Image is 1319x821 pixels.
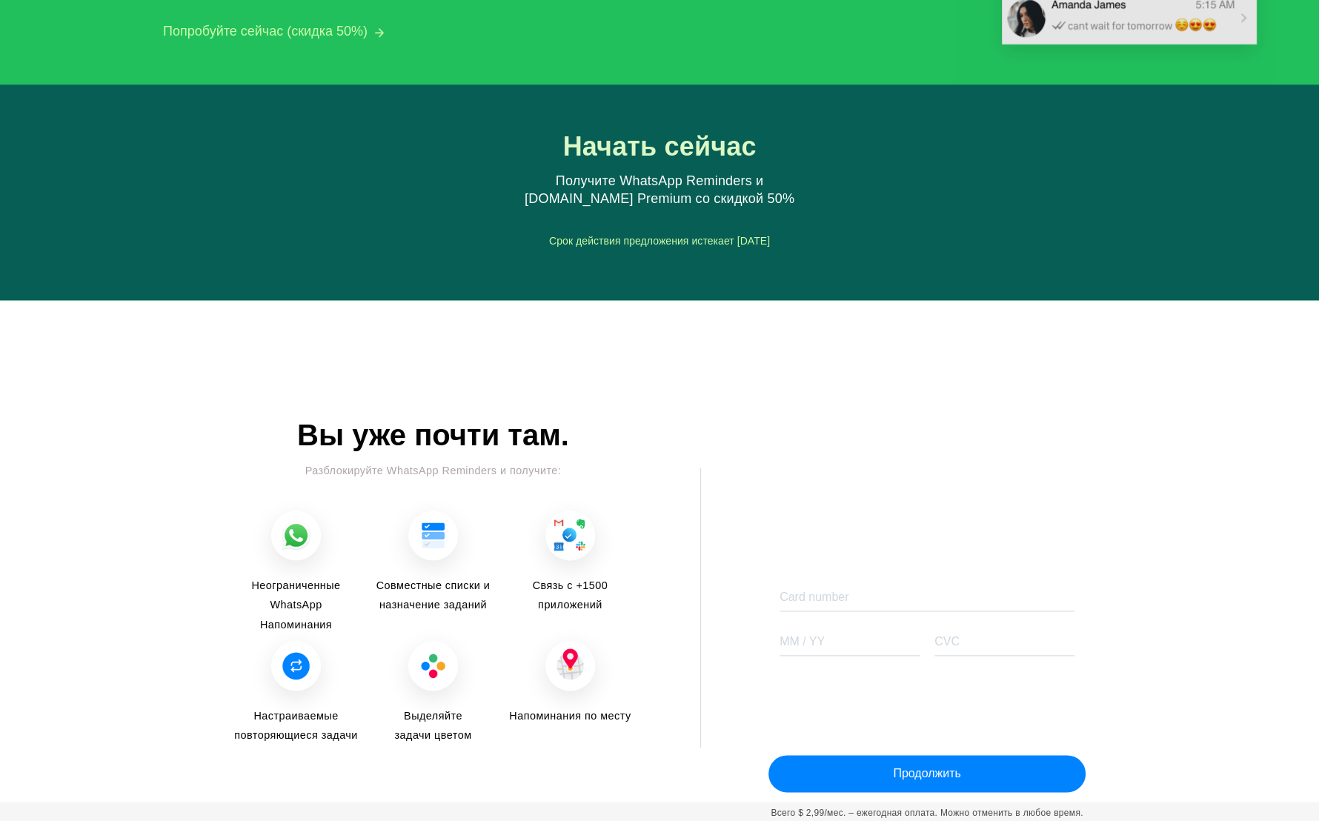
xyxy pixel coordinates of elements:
[233,576,359,636] span: Неограниченные WhatsApp Напоминания
[271,511,321,560] img: Неограниченные WhatsApp Напоминания
[768,457,1086,531] iframe: Защищенное окно для кнопки оплаты
[233,706,359,746] span: Настраиваемые повторяющиеся задачи
[163,24,368,39] button: Попробуйте сейчас (скидка 50%)
[545,641,595,691] img: Напоминания по месту
[391,706,474,746] span: Выделяйте задачи цветом
[408,641,458,691] img: Выделяйте задачи цветом
[545,511,595,560] img: Связь с +1500 приложений
[408,511,458,560] img: Совместные списки и назначение заданий
[233,419,633,453] div: Вы уже почти там.
[768,755,1086,792] button: Продолжить
[508,706,633,726] span: Напоминания по месту
[528,576,611,616] span: Связь с +1500 приложений
[233,461,633,481] div: Разблокируйте WhatsApp Reminders и получите:
[419,230,900,253] div: Срок действия предложения истекает [DATE]
[522,132,797,162] h1: Начать сейчас
[371,576,496,616] span: Совместные списки и назначение заданий
[375,28,384,37] img: arrow
[505,173,814,208] div: Получите WhatsApp Reminders и [DOMAIN_NAME] Premium со скидкой 50%
[271,641,321,691] img: Настраиваемые повторяющиеся задачи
